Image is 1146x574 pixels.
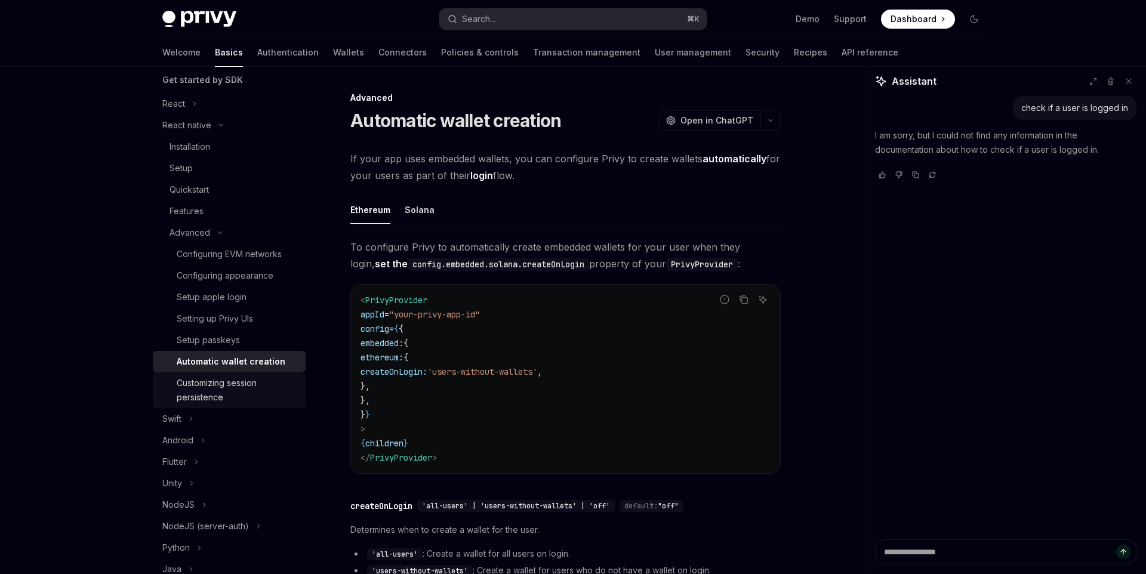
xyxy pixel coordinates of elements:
a: Recipes [794,38,827,67]
button: Open in ChatGPT [658,110,760,131]
div: check if a user is logged in [1021,102,1128,114]
button: Toggle NodeJS (server-auth) section [153,516,306,537]
button: Toggle React section [153,93,306,115]
button: Toggle React native section [153,115,306,136]
a: Automatic wallet creation [153,351,306,372]
a: API reference [842,38,898,67]
div: Flutter [162,455,187,469]
a: Welcome [162,38,201,67]
span: }, [361,395,370,406]
div: Features [170,204,204,218]
a: Authentication [257,38,319,67]
span: { [403,352,408,363]
button: Toggle dark mode [965,10,984,29]
div: Customizing session persistence [177,376,298,405]
div: Installation [170,140,210,154]
button: Vote that response was good [875,169,889,181]
a: Configuring EVM networks [153,243,306,265]
div: Python [162,541,190,555]
span: } [361,409,365,420]
span: "off" [658,501,679,511]
div: Search... [462,12,495,26]
button: Copy chat response [908,169,923,181]
a: Demo [796,13,820,25]
div: Solana [405,196,435,224]
div: Automatic wallet creation [177,354,285,369]
a: Setup [153,158,306,179]
div: Configuring appearance [177,269,273,283]
button: Toggle Android section [153,430,306,451]
strong: set the [375,258,589,270]
span: 'all-users' | 'users-without-wallets' | 'off' [422,501,610,511]
button: Toggle Swift section [153,408,306,430]
span: createOnLogin: [361,366,427,377]
a: Wallets [333,38,364,67]
div: Swift [162,412,181,426]
a: User management [655,38,731,67]
button: Send message [1116,545,1130,559]
button: Reload last chat [925,169,939,181]
span: "your-privy-app-id" [389,309,480,320]
span: Open in ChatGPT [680,115,753,126]
span: = [389,323,394,334]
a: Configuring appearance [153,265,306,286]
span: { [403,338,408,348]
span: Assistant [892,74,936,88]
span: , [537,366,542,377]
span: children [365,438,403,449]
a: Features [153,200,306,222]
div: Unity [162,476,182,490]
h1: Automatic wallet creation [350,110,561,131]
button: Vote that response was not good [892,169,906,181]
button: Report incorrect code [717,292,732,307]
span: Determines when to create a wallet for the user. [350,523,781,537]
span: { [394,323,399,334]
span: PrivyProvider [365,295,427,305]
strong: automatically [703,153,766,165]
a: Security [745,38,780,67]
span: </ [361,452,370,463]
div: Android [162,433,193,448]
span: } [365,409,370,420]
code: PrivyProvider [666,258,738,271]
span: If your app uses embedded wallets, you can configure Privy to create wallets for your users as pa... [350,150,781,184]
span: { [399,323,403,334]
a: Quickstart [153,179,306,200]
a: Setup passkeys [153,329,306,351]
button: Toggle NodeJS section [153,494,306,516]
div: Quickstart [170,183,209,197]
button: Toggle Unity section [153,473,306,494]
span: PrivyProvider [370,452,432,463]
button: Toggle Flutter section [153,451,306,473]
div: Setup passkeys [177,333,240,347]
span: config [361,323,389,334]
a: Policies & controls [441,38,519,67]
div: Setup apple login [177,290,247,304]
a: Basics [215,38,243,67]
a: Support [834,13,867,25]
a: Customizing session persistence [153,372,306,408]
span: } [403,438,408,449]
span: default: [624,501,658,511]
div: createOnLogin [350,500,412,512]
span: appId [361,309,384,320]
a: Installation [153,136,306,158]
a: Connectors [378,38,427,67]
span: }, [361,381,370,391]
div: NodeJS [162,498,195,512]
div: React native [162,118,211,132]
div: Setup [170,161,193,175]
strong: login [470,169,493,181]
button: Open search [439,8,707,30]
span: < [361,295,365,305]
div: Advanced [350,92,781,104]
span: > [432,452,437,463]
p: I am sorry, but I could not find any information in the documentation about how to check if a use... [875,128,1136,157]
a: Transaction management [533,38,640,67]
span: ⌘ K [687,14,700,24]
div: Setting up Privy UIs [177,311,253,326]
span: > [361,424,365,434]
div: NodeJS (server-auth) [162,519,249,533]
code: config.embedded.solana.createOnLogin [408,258,589,271]
textarea: Ask a question... [875,539,1136,564]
